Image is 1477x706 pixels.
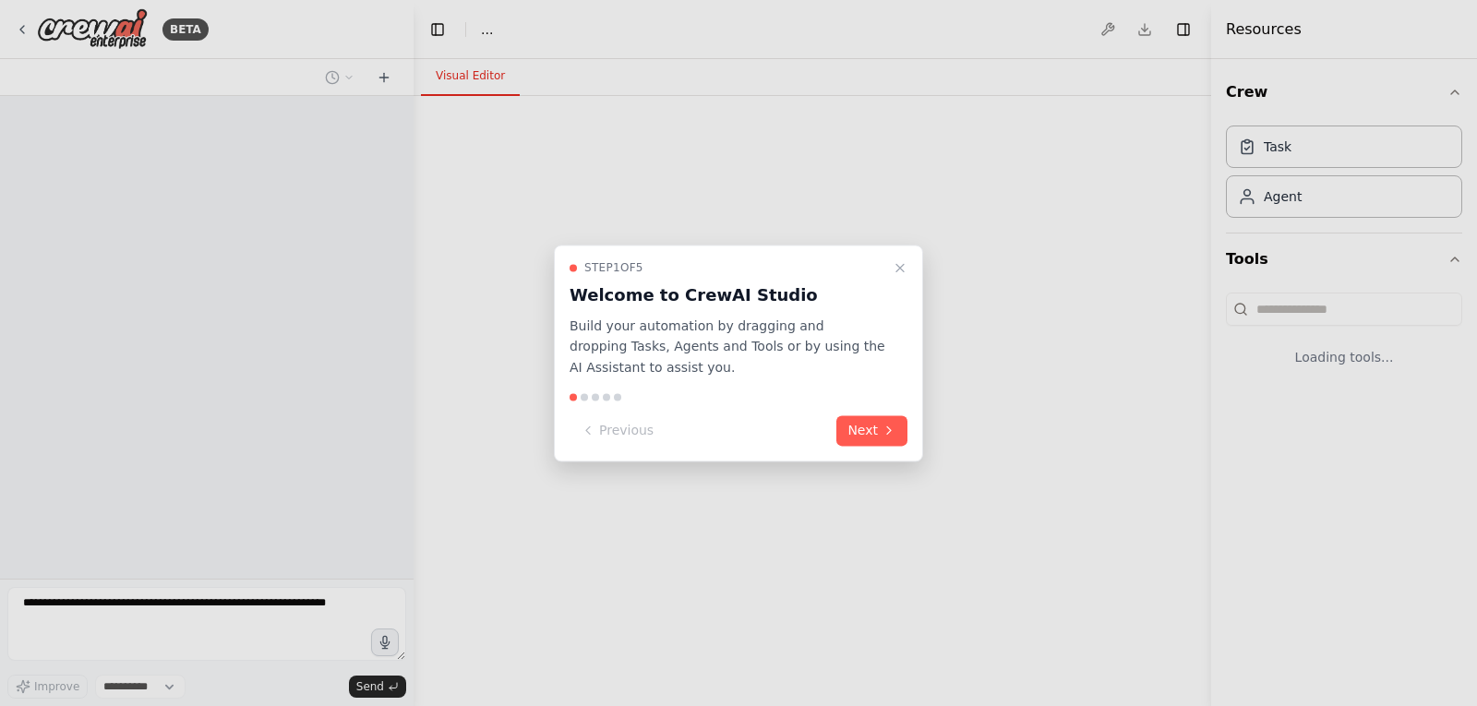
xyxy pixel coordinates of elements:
[889,257,911,279] button: Close walkthrough
[570,282,885,308] h3: Welcome to CrewAI Studio
[570,316,885,378] p: Build your automation by dragging and dropping Tasks, Agents and Tools or by using the AI Assista...
[584,260,643,275] span: Step 1 of 5
[425,17,450,42] button: Hide left sidebar
[836,415,907,446] button: Next
[570,415,665,446] button: Previous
